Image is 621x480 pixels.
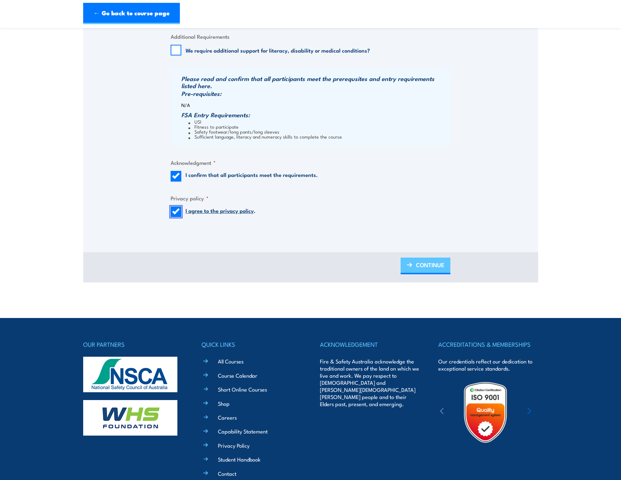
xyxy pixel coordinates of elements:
[218,470,236,477] a: Contact
[218,385,267,393] a: Short Online Courses
[83,357,177,392] img: nsca-logo-footer
[438,339,538,349] h4: ACCREDITATIONS & MEMBERSHIPS
[188,119,449,124] li: USI
[186,206,256,217] label: .
[320,339,419,349] h4: ACKNOWLEDGEMENT
[218,357,243,365] a: All Courses
[218,372,257,379] a: Course Calendar
[438,358,538,372] p: Our credentials reflect our dedication to exceptional service standards.
[188,124,449,129] li: Fitness to participate
[83,400,177,436] img: whs-logo-footer
[186,171,318,182] label: I confirm that all participants meet the requirements.
[401,258,450,274] a: CONTINUE
[188,134,449,139] li: Sufficient language, literacy and numeracy skills to complete the course
[186,47,370,54] label: We require additional support for literacy, disability or medical conditions?
[202,339,301,349] h4: QUICK LINKS
[218,400,230,407] a: Shop
[218,442,250,449] a: Privacy Policy
[454,381,516,443] img: Untitled design (19)
[517,400,579,425] img: ewpa-logo
[218,427,268,435] a: Capability Statement
[181,75,449,89] h3: Please read and confirm that all participants meet the prerequsites and entry requirements listed...
[83,3,180,24] a: ← Go back to course page
[171,32,230,41] legend: Additional Requirements
[181,111,449,118] h3: FSA Entry Requirements:
[83,339,183,349] h4: OUR PARTNERS
[320,358,419,408] p: Fire & Safety Australia acknowledge the traditional owners of the land on which we live and work....
[416,255,444,274] span: CONTINUE
[181,102,449,108] p: N/A
[218,414,237,421] a: Careers
[171,194,209,202] legend: Privacy policy
[171,158,216,167] legend: Acknowledgment
[186,206,254,214] a: I agree to the privacy policy
[188,129,449,134] li: Safety footwear/long pants/long sleeves
[181,90,449,97] h3: Pre-requisites:
[218,455,261,463] a: Student Handbook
